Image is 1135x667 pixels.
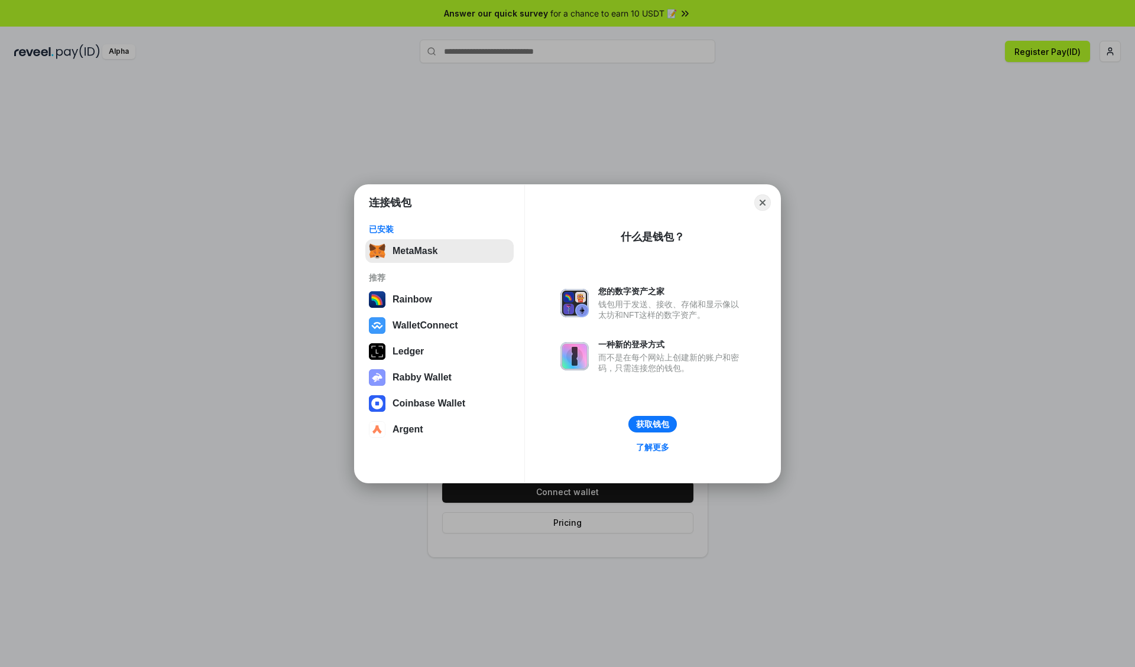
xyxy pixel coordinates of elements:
[598,299,745,320] div: 钱包用于发送、接收、存储和显示像以太坊和NFT这样的数字资产。
[369,224,510,235] div: 已安装
[598,352,745,373] div: 而不是在每个网站上创建新的账户和密码，只需连接您的钱包。
[365,288,514,311] button: Rainbow
[393,424,423,435] div: Argent
[365,340,514,363] button: Ledger
[754,194,771,211] button: Close
[629,440,676,455] a: 了解更多
[365,314,514,337] button: WalletConnect
[369,343,385,360] img: svg+xml,%3Csvg%20xmlns%3D%22http%3A%2F%2Fwww.w3.org%2F2000%2Fsvg%22%20width%3D%2228%22%20height%3...
[636,442,669,453] div: 了解更多
[369,395,385,412] img: svg+xml,%3Csvg%20width%3D%2228%22%20height%3D%2228%22%20viewBox%3D%220%200%2028%2028%22%20fill%3D...
[598,286,745,297] div: 您的数字资产之家
[393,346,424,357] div: Ledger
[369,272,510,283] div: 推荐
[369,243,385,259] img: svg+xml,%3Csvg%20fill%3D%22none%22%20height%3D%2233%22%20viewBox%3D%220%200%2035%2033%22%20width%...
[365,418,514,441] button: Argent
[369,291,385,308] img: svg+xml,%3Csvg%20width%3D%22120%22%20height%3D%22120%22%20viewBox%3D%220%200%20120%20120%22%20fil...
[393,246,437,256] div: MetaMask
[369,369,385,386] img: svg+xml,%3Csvg%20xmlns%3D%22http%3A%2F%2Fwww.w3.org%2F2000%2Fsvg%22%20fill%3D%22none%22%20viewBox...
[560,342,589,370] img: svg+xml,%3Csvg%20xmlns%3D%22http%3A%2F%2Fwww.w3.org%2F2000%2Fsvg%22%20fill%3D%22none%22%20viewBox...
[598,339,745,350] div: 一种新的登录方式
[393,398,465,409] div: Coinbase Wallet
[365,392,514,415] button: Coinbase Wallet
[393,372,452,383] div: Rabby Wallet
[393,320,458,331] div: WalletConnect
[369,196,411,210] h1: 连接钱包
[369,421,385,438] img: svg+xml,%3Csvg%20width%3D%2228%22%20height%3D%2228%22%20viewBox%3D%220%200%2028%2028%22%20fill%3D...
[393,294,432,305] div: Rainbow
[628,416,677,432] button: 获取钱包
[365,366,514,389] button: Rabby Wallet
[560,289,589,317] img: svg+xml,%3Csvg%20xmlns%3D%22http%3A%2F%2Fwww.w3.org%2F2000%2Fsvg%22%20fill%3D%22none%22%20viewBox...
[365,239,514,263] button: MetaMask
[636,419,669,430] div: 获取钱包
[369,317,385,334] img: svg+xml,%3Csvg%20width%3D%2228%22%20height%3D%2228%22%20viewBox%3D%220%200%2028%2028%22%20fill%3D...
[621,230,685,244] div: 什么是钱包？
